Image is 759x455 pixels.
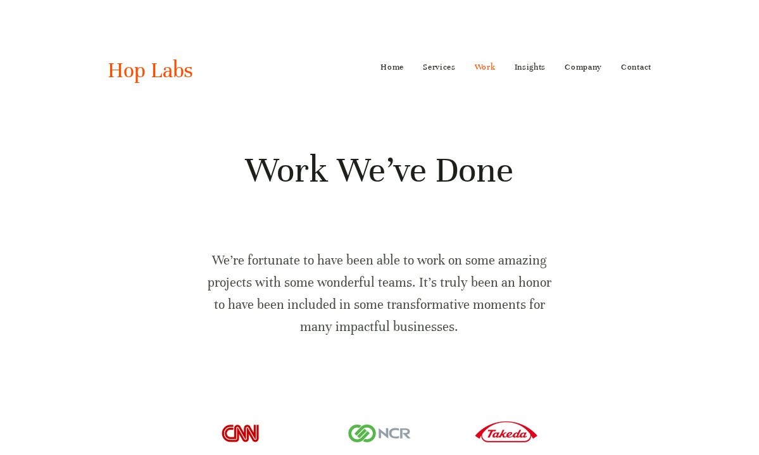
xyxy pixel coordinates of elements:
[202,249,557,339] p: We’re fortunate to have been able to work on some amazing projects with some wonderful teams. It’...
[621,57,651,77] a: Contact
[380,57,404,77] a: Home
[565,57,602,77] a: Company
[108,57,193,84] a: Hop Labs
[202,147,557,193] h1: Work We’ve Done
[423,57,456,77] a: Services
[515,57,546,77] a: Insights
[475,57,496,77] a: Work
